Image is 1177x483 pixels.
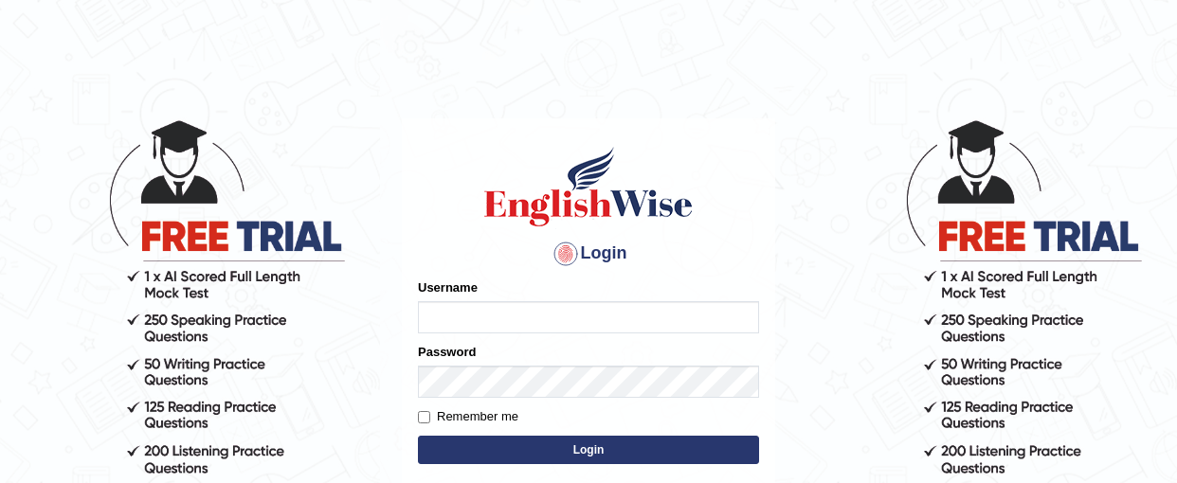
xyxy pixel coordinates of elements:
[418,407,518,426] label: Remember me
[418,239,759,269] h4: Login
[480,144,697,229] img: Logo of English Wise sign in for intelligent practice with AI
[418,436,759,464] button: Login
[418,278,478,296] label: Username
[418,343,476,361] label: Password
[418,411,430,423] input: Remember me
